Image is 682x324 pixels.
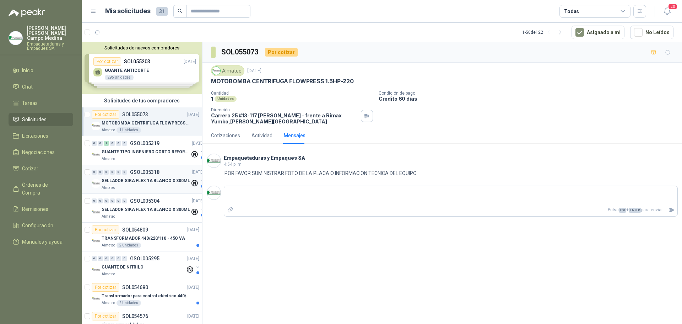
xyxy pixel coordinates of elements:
div: 0 [110,198,115,203]
p: GSOL005304 [130,198,159,203]
div: 0 [110,256,115,261]
p: [DATE] [187,284,199,291]
span: 4:54 p. m. [224,162,243,167]
p: Pulsa + para enviar [236,204,666,216]
div: 0 [98,198,103,203]
img: Company Logo [92,179,100,188]
a: Remisiones [9,202,73,216]
a: Órdenes de Compra [9,178,73,200]
p: SOL054680 [122,285,148,290]
a: Tareas [9,96,73,110]
p: GUANTE DE NITRILO [102,264,144,271]
span: search [178,9,183,14]
a: Inicio [9,64,73,77]
div: 0 [92,141,97,146]
p: TRANSFORMADOR 440/220/110 - 45O VA [102,235,185,242]
button: Solicitudes de nuevos compradores [85,45,199,51]
span: 20 [668,3,678,10]
img: Company Logo [207,186,221,200]
p: Crédito 60 días [379,96,679,102]
div: Por cotizar [92,312,119,320]
div: 0 [116,170,121,175]
div: 1 - 50 de 122 [522,27,566,38]
p: GSOL005295 [130,256,159,261]
div: Cotizaciones [211,132,240,139]
div: 0 [122,170,127,175]
button: No Leídos [630,26,673,39]
p: [DATE] [247,68,261,74]
p: [DATE] [187,313,199,320]
img: Logo peakr [9,9,45,17]
div: Por cotizar [92,283,119,292]
div: 1 Unidades [117,127,141,133]
p: [DATE] [187,255,199,262]
div: 0 [122,256,127,261]
p: MOTOBOMBA CENTRIFUGA FLOWPRESS 1.5HP-220 [211,78,354,85]
p: Almatec [102,127,115,133]
div: 0 [98,256,103,261]
a: Por cotizarSOL054809[DATE] Company LogoTRANSFORMADOR 440/220/110 - 45O VAAlmatec2 Unidades [82,223,202,251]
span: Inicio [22,67,33,74]
div: Actividad [251,132,272,139]
div: Solicitudes de tus compradores [82,94,202,107]
a: Por cotizarSOL055073[DATE] Company LogoMOTOBOMBA CENTRIFUGA FLOWPRESS 1.5HP-220Almatec1 Unidades [82,107,202,136]
div: 2 Unidades [117,243,141,248]
div: Almatec [211,65,244,76]
div: 0 [122,141,127,146]
a: Cotizar [9,162,73,175]
div: 0 [104,170,109,175]
p: [DATE] [192,169,204,176]
span: Cotizar [22,165,38,172]
img: Company Logo [9,31,22,45]
p: 1 [211,96,213,102]
div: Unidades [215,96,237,102]
div: 0 [116,198,121,203]
span: Chat [22,83,33,91]
p: Almatec [102,271,115,277]
img: Company Logo [92,150,100,159]
a: Solicitudes [9,113,73,126]
img: Company Logo [92,237,100,245]
p: SELLADOR SIKA FLEX 1A BLANCO X 300ML [102,177,190,184]
span: Licitaciones [22,132,48,140]
a: 0 0 0 0 0 0 GSOL005304[DATE] Company LogoSELLADOR SIKA FLEX 1A BLANCO X 300MLAlmatec [92,197,205,219]
p: [DATE] [187,227,199,233]
div: 1 [104,141,109,146]
img: Company Logo [92,208,100,217]
div: 0 [98,141,103,146]
div: Mensajes [284,132,305,139]
div: 0 [110,170,115,175]
button: Asignado a mi [572,26,624,39]
div: 2 Unidades [117,300,141,306]
img: Company Logo [212,67,220,75]
p: Almatec [102,300,115,306]
div: Solicitudes de nuevos compradoresPor cotizarSOL055203[DATE] GUANTE ANTICORTE295 UnidadesPor cotiz... [82,42,202,94]
span: Solicitudes [22,116,47,123]
p: Almatec [102,156,115,162]
p: SOL054809 [122,227,148,232]
p: Transformador para control eléctrico 440/220/110 - 45O VA. [102,293,190,299]
img: Company Logo [92,266,100,274]
a: Configuración [9,219,73,232]
h3: Empaquetaduras y Empaques SA [224,156,305,160]
a: 0 0 0 0 0 0 GSOL005295[DATE] Company LogoGUANTE DE NITRILOAlmatec [92,254,201,277]
p: MOTOBOMBA CENTRIFUGA FLOWPRESS 1.5HP-220 [102,120,190,127]
div: 0 [98,170,103,175]
div: Por cotizar [92,110,119,119]
a: Manuales y ayuda [9,235,73,249]
span: Remisiones [22,205,48,213]
div: 0 [92,170,97,175]
a: Licitaciones [9,129,73,143]
span: Manuales y ayuda [22,238,63,246]
p: [DATE] [187,111,199,118]
img: Company Logo [207,154,221,168]
p: Almatec [102,243,115,248]
p: SOL054576 [122,314,148,319]
p: GSOL005318 [130,170,159,175]
img: Company Logo [92,122,100,130]
button: Enviar [666,204,677,216]
h3: SOL055073 [221,47,259,58]
a: Por cotizarSOL054680[DATE] Company LogoTransformador para control eléctrico 440/220/110 - 45O VA.... [82,280,202,309]
span: Configuración [22,222,53,229]
a: Negociaciones [9,145,73,159]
